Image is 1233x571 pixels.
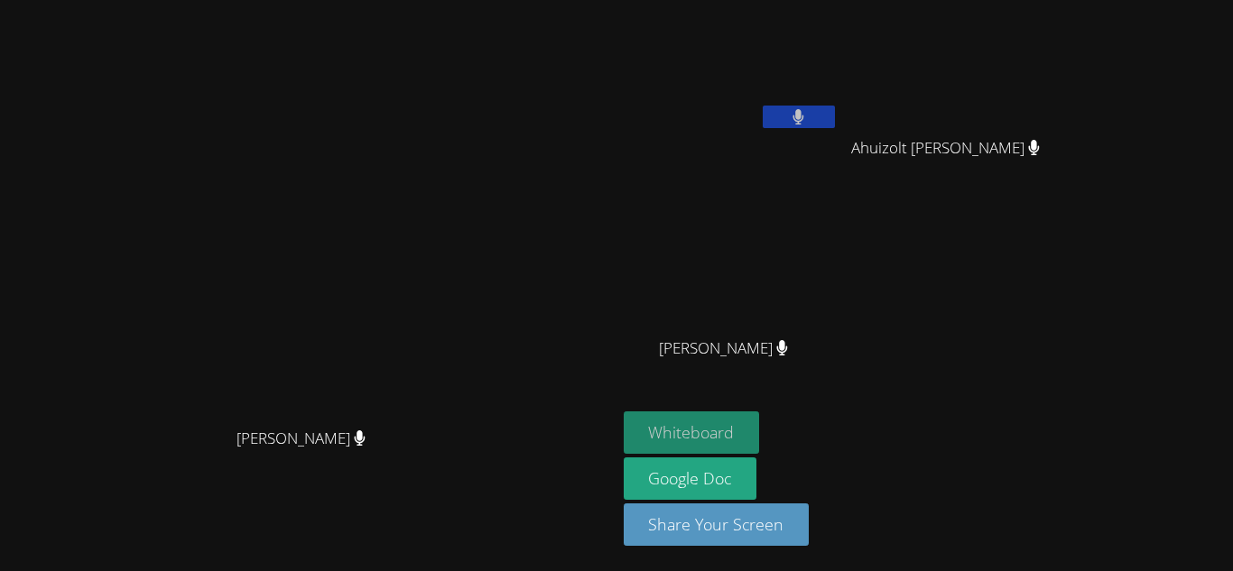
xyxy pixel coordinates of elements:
[624,503,810,546] button: Share Your Screen
[659,336,788,362] span: [PERSON_NAME]
[624,457,757,500] a: Google Doc
[236,426,366,452] span: [PERSON_NAME]
[851,135,1040,161] span: Ahuizolt [PERSON_NAME]
[624,411,760,454] button: Whiteboard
